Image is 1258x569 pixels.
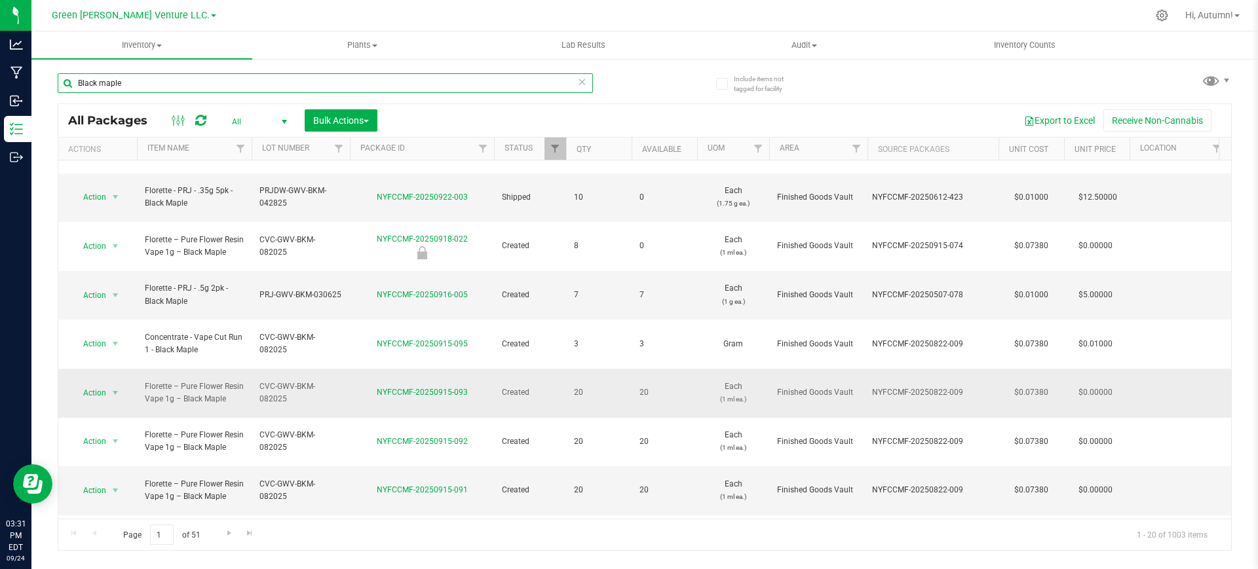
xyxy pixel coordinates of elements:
[915,31,1135,59] a: Inventory Counts
[999,515,1064,564] td: $0.07380
[377,290,468,299] a: NYFCCMF-20250916-005
[360,143,405,153] a: Package ID
[705,234,761,259] span: Each
[780,143,799,153] a: Area
[777,386,860,399] span: Finished Goods Vault
[748,138,769,160] a: Filter
[71,481,107,500] span: Action
[68,113,161,128] span: All Packages
[999,222,1064,271] td: $0.07380
[377,437,468,446] a: NYFCCMF-20250915-092
[377,388,468,397] a: NYFCCMF-20250915-093
[705,490,761,503] p: (1 ml ea.)
[705,441,761,454] p: (1 ml ea.)
[694,31,915,59] a: Audit
[502,435,558,448] span: Created
[574,484,624,496] span: 20
[377,234,468,244] a: NYFCCMF-20250918-022
[999,418,1064,467] td: $0.07380
[1140,143,1177,153] a: Location
[145,282,244,307] span: Florette - PRJ - .5g 2pk - Black Maple
[574,191,624,204] span: 10
[872,240,995,252] div: Value 1: NYFCCMF-20250915-074
[112,524,211,545] span: Page of 51
[705,380,761,405] span: Each
[31,39,252,51] span: Inventory
[10,66,23,79] inline-svg: Manufacturing
[777,484,860,496] span: Finished Goods Vault
[147,143,189,153] a: Item Name
[642,145,681,154] a: Available
[71,335,107,353] span: Action
[639,191,689,204] span: 0
[13,464,52,504] iframe: Resource center
[777,191,860,204] span: Finished Goods Vault
[502,240,558,252] span: Created
[328,138,350,160] a: Filter
[577,73,586,90] span: Clear
[71,384,107,402] span: Action
[259,380,342,405] span: CVC-GWV-BKM-082025
[1154,9,1170,22] div: Manage settings
[639,484,689,496] span: 20
[473,31,694,59] a: Lab Results
[705,185,761,210] span: Each
[145,331,244,356] span: Concentrate - Vape Cut Run 1 - Black Maple
[1075,145,1116,154] a: Unit Price
[1185,10,1233,20] span: Hi, Autumn!
[68,145,132,154] div: Actions
[145,380,244,405] span: Florette – Pure Flower Resin Vape 1g – Black Maple
[867,138,999,160] th: Source Packages
[574,386,624,399] span: 20
[777,435,860,448] span: Finished Goods Vault
[313,115,369,126] span: Bulk Actions
[505,143,533,153] a: Status
[1009,145,1048,154] a: Unit Cost
[145,429,244,454] span: Florette – Pure Flower Resin Vape 1g – Black Maple
[502,386,558,399] span: Created
[502,338,558,350] span: Created
[777,338,860,350] span: Finished Goods Vault
[52,10,210,21] span: Green [PERSON_NAME] Venture LLC.
[145,185,244,210] span: Florette - PRJ - .35g 5pk - Black Maple
[999,466,1064,515] td: $0.07380
[10,94,23,107] inline-svg: Inbound
[259,234,342,259] span: CVC-GWV-BKM-082025
[6,518,26,553] p: 03:31 PM EDT
[999,271,1064,320] td: $0.01000
[1126,524,1218,544] span: 1 - 20 of 1003 items
[574,338,624,350] span: 3
[71,188,107,206] span: Action
[639,435,689,448] span: 20
[305,109,377,132] button: Bulk Actions
[639,289,689,301] span: 7
[872,435,995,448] div: Value 1: NYFCCMF-20250822-009
[71,432,107,450] span: Action
[259,478,342,503] span: CVC-GWV-BKM-082025
[107,384,124,402] span: select
[348,246,496,259] div: Retain Sample
[71,237,107,255] span: Action
[1072,432,1119,451] span: $0.00000
[872,338,995,350] div: Value 1: NYFCCMF-20250822-009
[846,138,867,160] a: Filter
[872,191,995,204] div: Value 1: NYFCCMF-20250612-423
[1072,188,1124,207] span: $12.50000
[999,174,1064,223] td: $0.01000
[71,286,107,304] span: Action
[705,246,761,259] p: (1 ml ea.)
[1206,138,1228,160] a: Filter
[639,240,689,252] span: 0
[502,191,558,204] span: Shipped
[150,524,174,545] input: 1
[1016,109,1103,132] button: Export to Excel
[107,481,124,500] span: select
[377,485,468,494] a: NYFCCMF-20250915-091
[705,478,761,503] span: Each
[107,335,124,353] span: select
[252,31,473,59] a: Plants
[705,429,761,454] span: Each
[107,286,124,304] span: select
[6,553,26,563] p: 09/24
[574,435,624,448] span: 20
